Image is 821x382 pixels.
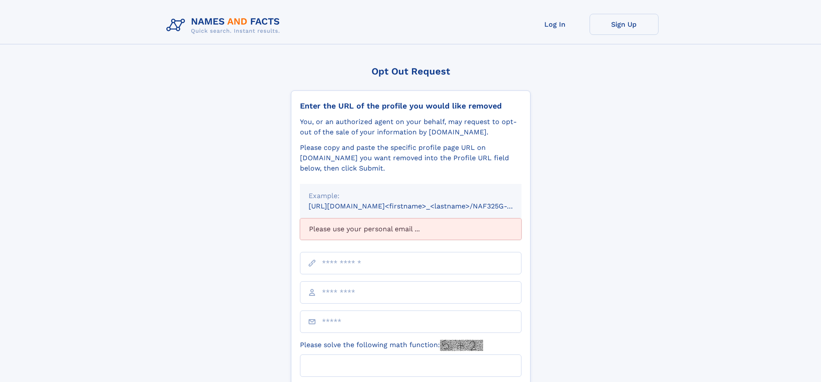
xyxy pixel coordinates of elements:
div: Enter the URL of the profile you would like removed [300,101,521,111]
div: Example: [309,191,513,201]
img: Logo Names and Facts [163,14,287,37]
label: Please solve the following math function: [300,340,483,351]
a: Log In [521,14,590,35]
div: You, or an authorized agent on your behalf, may request to opt-out of the sale of your informatio... [300,117,521,137]
small: [URL][DOMAIN_NAME]<firstname>_<lastname>/NAF325G-xxxxxxxx [309,202,538,210]
div: Opt Out Request [291,66,531,77]
div: Please use your personal email ... [300,218,521,240]
a: Sign Up [590,14,659,35]
div: Please copy and paste the specific profile page URL on [DOMAIN_NAME] you want removed into the Pr... [300,143,521,174]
